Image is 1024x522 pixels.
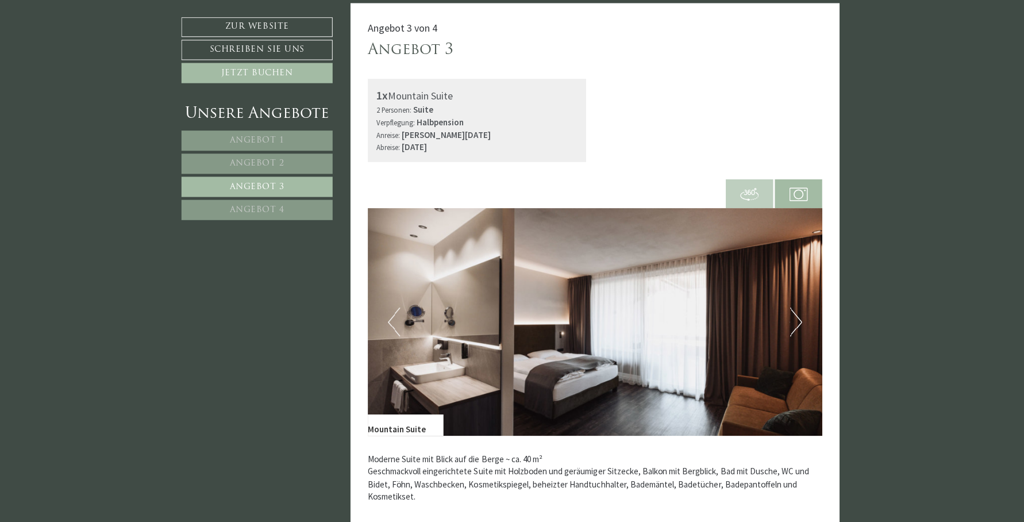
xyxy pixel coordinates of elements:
[379,105,414,114] small: 2 Personen:
[741,184,759,202] img: 360-grad.svg
[184,103,335,124] div: Unsere Angebote
[370,207,823,433] img: image
[790,306,802,335] button: Next
[184,17,335,37] a: Zur Website
[184,63,335,83] a: Jetzt buchen
[370,21,440,34] span: Angebot 3 von 4
[370,412,445,433] div: Mountain Suite
[419,116,466,126] b: Halbpension
[379,141,402,151] small: Abreise:
[17,33,164,41] div: Montis – Active Nature Spa
[404,128,492,139] b: [PERSON_NAME][DATE]
[233,159,287,167] span: Angebot 2
[9,30,170,63] div: Guten Tag, wie können wir Ihnen helfen?
[370,451,823,512] p: Moderne Suite mit Blick auf die Berge ~ ca. 40 m² Geschmackvoll eingerichtete Suite mit Holzboden...
[233,136,287,144] span: Angebot 1
[370,39,456,60] div: Angebot 3
[378,303,453,323] button: Senden
[415,103,436,114] b: Suite
[233,182,287,190] span: Angebot 3
[233,205,287,213] span: Angebot 4
[379,87,579,103] div: Mountain Suite
[790,184,808,202] img: camera.svg
[184,40,335,60] a: Schreiben Sie uns
[207,9,246,27] div: [DATE]
[404,140,429,151] b: [DATE]
[379,117,417,126] small: Verpflegung:
[379,87,390,102] b: 1x
[379,129,402,139] small: Anreise:
[390,306,402,335] button: Previous
[17,53,164,61] small: 19:23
